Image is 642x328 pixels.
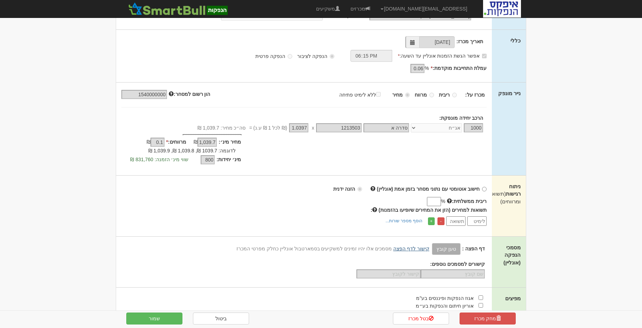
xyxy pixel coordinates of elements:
[312,124,314,131] span: x
[383,217,424,225] a: הוסף מספר שורות...
[497,244,521,266] label: מסמכי הנפקה (אונליין)
[219,138,241,145] label: מחיר מינ׳:
[236,246,392,251] span: מסמכים אלו יהיו זמינים למשקיעים בסמארטבול אונליין כחלק מפרטי המכרז
[392,92,403,98] strong: מחיר
[393,313,449,324] a: בטל מכרז
[134,138,166,147] div: ₪
[482,187,487,191] input: חישוב אוטומטי עם נתוני מסחר בזמן אמת (אונליין)
[437,217,444,225] a: -
[405,93,410,97] input: מחיר
[439,92,450,98] strong: ריבית
[416,295,474,301] span: אגוז הנפקות ופיננסים בע"מ
[169,91,210,98] label: הון רשום למסחר:
[339,91,388,98] label: ללא לימיט פתיחה
[288,54,292,59] input: הנפקה פרטית
[464,123,483,132] input: כמות
[377,186,480,192] strong: חישוב אוטומטי עם נתוני מסחר בזמן אמת (אונליין)
[482,54,487,58] input: אפשר הגשת הזמנות אונליין עד השעה:*
[441,198,445,205] span: %
[330,54,334,59] input: הנפקה לציבור
[398,52,487,59] label: אפשר הגשת הזמנות אונליין עד השעה:
[510,37,521,44] label: כללי
[421,269,485,278] input: שם קובץ
[505,295,521,302] label: מפיצים
[456,38,483,45] label: תאריך מכרז:
[416,303,474,309] span: אוריון חיתום והנפקות בע״מ
[166,138,186,145] label: מרווחים:
[393,246,429,251] a: קישור לדף הפצה
[497,183,521,205] label: ניתוח רגישות
[289,123,308,132] input: מחיר
[429,93,434,97] input: מרווח
[216,156,241,163] label: מינ׳ יחידות:
[198,124,246,131] span: סה״כ מחיר: 1,039.7 ₪
[446,216,466,226] input: תשואה
[356,269,421,278] input: קישור לקובץ
[428,217,435,225] a: +
[148,148,236,153] span: לדוגמה: 1039.7 ₪, 1,039.8 ₪, 1,039.9 ₪
[462,246,484,251] strong: דף הפצה :
[439,115,483,121] strong: הרכב יחידה מונפקת:
[498,90,521,97] label: נייר מונפק
[460,313,516,324] a: מחק מכרז
[430,261,484,267] strong: קישורים למסמכים נוספים:
[186,138,219,147] div: ₪
[447,198,487,205] label: ריבית ממשלתית:
[249,124,252,131] span: =
[487,191,521,204] span: (תשואות ומרווחים)
[316,123,362,132] input: מספר נייר
[467,216,487,226] input: לימיט
[130,157,188,162] span: שווי מינ׳ הזמנה: 831,760 ₪
[252,124,287,131] span: (₪ לכל 1 ₪ ע.נ)
[126,313,182,324] button: שמור
[415,92,427,98] strong: מרווח
[363,123,409,132] input: שם הסדרה *
[357,187,362,191] input: הזנה ידנית
[376,92,381,97] input: ללא לימיט פתיחה
[255,53,292,60] label: הנפקה פרטית
[379,207,487,213] span: תשואות למחירים (הזן את המחירים שיופיעו בהזמנות)
[465,92,485,98] strong: מכרז על:
[297,53,334,60] label: הנפקה לציבור
[193,313,249,324] a: ביטול
[126,2,229,16] img: SmartBull Logo
[370,206,486,214] label: :
[452,93,457,97] input: ריבית
[424,65,429,72] span: %
[431,65,487,72] label: עמלת התחייבות מוקדמת:
[333,186,355,192] strong: הזנה ידנית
